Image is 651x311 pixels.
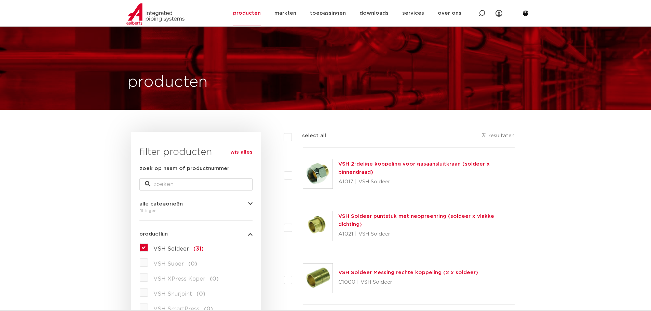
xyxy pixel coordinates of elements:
span: (31) [193,246,204,252]
img: Thumbnail for VSH Soldeer Messing rechte koppeling (2 x soldeer) [303,264,333,293]
span: VSH Super [153,261,184,267]
p: A1017 | VSH Soldeer [338,176,515,187]
span: (0) [196,291,205,297]
h1: producten [127,71,208,93]
button: productlijn [139,231,253,237]
span: productlijn [139,231,168,237]
div: fittingen [139,207,253,215]
a: VSH Soldeer puntstuk met neopreenring (soldeer x vlakke dichting) [338,214,494,227]
span: (0) [188,261,197,267]
input: zoeken [139,178,253,190]
a: wis alles [230,148,253,156]
p: C1000 | VSH Soldeer [338,277,478,288]
span: VSH Shurjoint [153,291,192,297]
a: VSH 2-delige koppeling voor gasaansluitkraan (soldeer x binnendraad) [338,161,490,175]
label: select all [292,132,326,140]
label: zoek op naam of productnummer [139,165,229,173]
span: VSH Soldeer [153,246,189,252]
img: Thumbnail for VSH 2-delige koppeling voor gasaansluitkraan (soldeer x binnendraad) [303,159,333,188]
p: 31 resultaten [482,132,515,142]
span: (0) [210,276,219,282]
div: my IPS [496,6,502,21]
button: alle categorieën [139,201,253,207]
img: Thumbnail for VSH Soldeer puntstuk met neopreenring (soldeer x vlakke dichting) [303,211,333,241]
p: A1021 | VSH Soldeer [338,229,515,240]
span: VSH XPress Koper [153,276,205,282]
h3: filter producten [139,145,253,159]
span: alle categorieën [139,201,183,207]
a: VSH Soldeer Messing rechte koppeling (2 x soldeer) [338,270,478,275]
